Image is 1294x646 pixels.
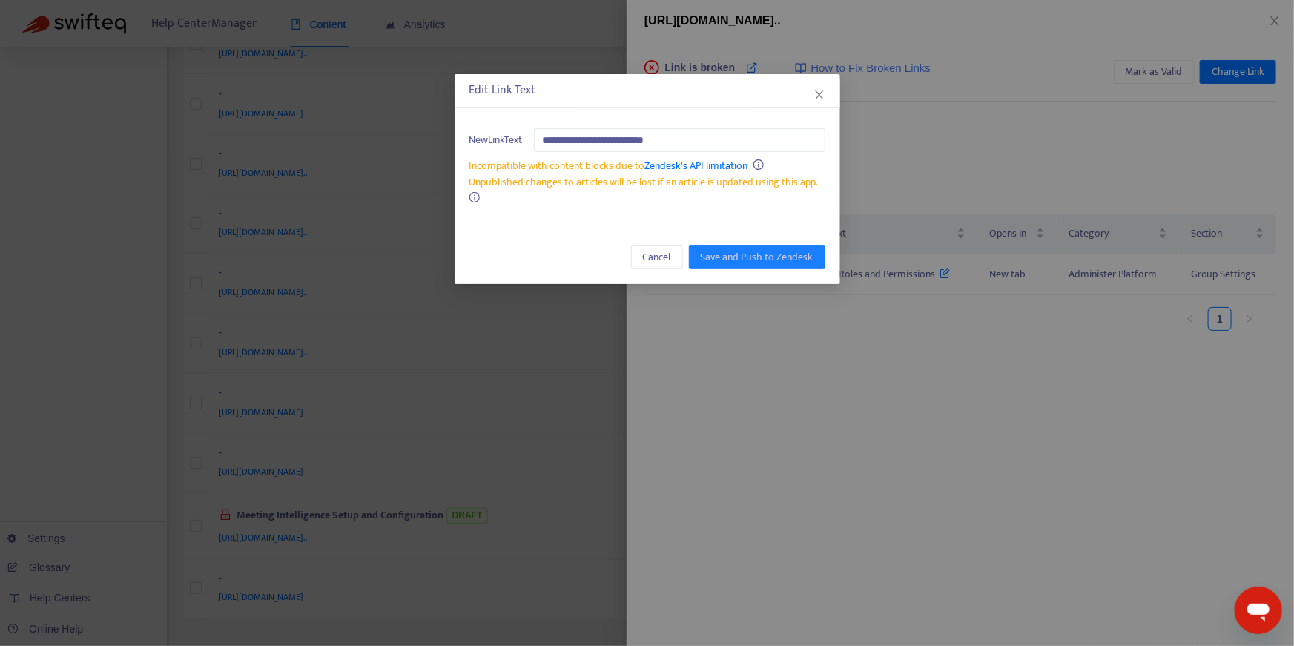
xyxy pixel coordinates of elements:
button: Cancel [631,245,683,269]
span: info-circle [753,159,764,170]
span: New Link Text [469,132,523,148]
iframe: Button to launch messaging window [1235,587,1282,634]
span: Incompatible with content blocks due to [469,157,748,174]
span: info-circle [469,192,480,202]
span: close [813,89,825,101]
button: Save and Push to Zendesk [689,245,825,269]
span: Cancel [643,249,671,266]
div: Edit Link Text [469,82,825,99]
span: Unpublished changes to articles will be lost if an article is updated using this app. [469,174,819,191]
a: Zendesk's API limitation [645,157,748,174]
button: Close [811,87,828,103]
